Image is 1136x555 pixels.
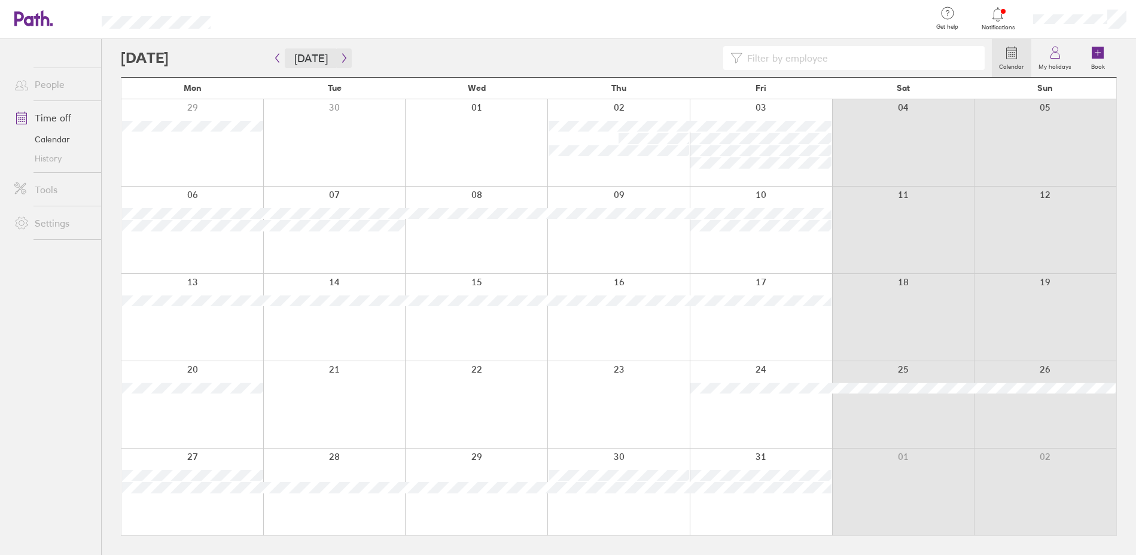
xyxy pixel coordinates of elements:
[979,6,1018,31] a: Notifications
[5,149,101,168] a: History
[5,72,101,96] a: People
[5,178,101,202] a: Tools
[468,83,486,93] span: Wed
[611,83,626,93] span: Thu
[1084,60,1112,71] label: Book
[756,83,766,93] span: Fri
[992,60,1031,71] label: Calendar
[285,48,337,68] button: [DATE]
[5,106,101,130] a: Time off
[1037,83,1053,93] span: Sun
[328,83,342,93] span: Tue
[979,24,1018,31] span: Notifications
[897,83,910,93] span: Sat
[1031,60,1079,71] label: My holidays
[184,83,202,93] span: Mon
[5,211,101,235] a: Settings
[1079,39,1117,77] a: Book
[928,23,967,31] span: Get help
[1031,39,1079,77] a: My holidays
[5,130,101,149] a: Calendar
[992,39,1031,77] a: Calendar
[742,47,977,69] input: Filter by employee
